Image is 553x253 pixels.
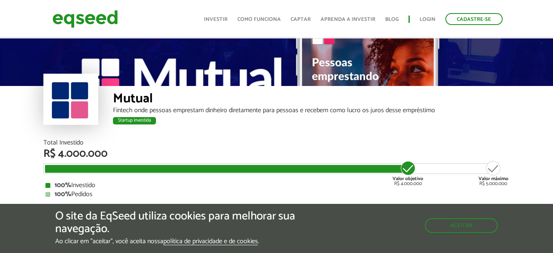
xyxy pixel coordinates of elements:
a: política de privacidade e de cookies [163,238,258,245]
div: Startup investida [113,117,156,124]
a: Blog [385,17,399,22]
div: Pedidos [45,191,508,198]
div: Total Investido [43,140,510,146]
strong: Valor objetivo [393,175,423,183]
strong: 100% [54,189,71,200]
div: Investido [45,182,508,189]
a: Captar [291,17,311,22]
button: Aceitar [425,218,498,233]
p: Ao clicar em "aceitar", você aceita nossa . [55,237,321,245]
h5: O site da EqSeed utiliza cookies para melhorar sua navegação. [55,210,321,235]
a: Cadastre-se [445,13,503,25]
img: EqSeed [52,8,118,30]
div: Mutual [113,92,510,107]
a: Como funciona [237,17,281,22]
div: R$ 5.000.000 [479,160,508,186]
a: Login [420,17,436,22]
div: Fintech onde pessoas emprestam dinheiro diretamente para pessoas e recebem como lucro os juros de... [113,107,510,114]
strong: Valor máximo [479,175,508,183]
strong: 100% [54,180,71,191]
a: Aprenda a investir [321,17,375,22]
a: Investir [204,17,228,22]
div: R$ 4.000.000 [393,160,423,186]
div: R$ 4.000.000 [43,149,510,159]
